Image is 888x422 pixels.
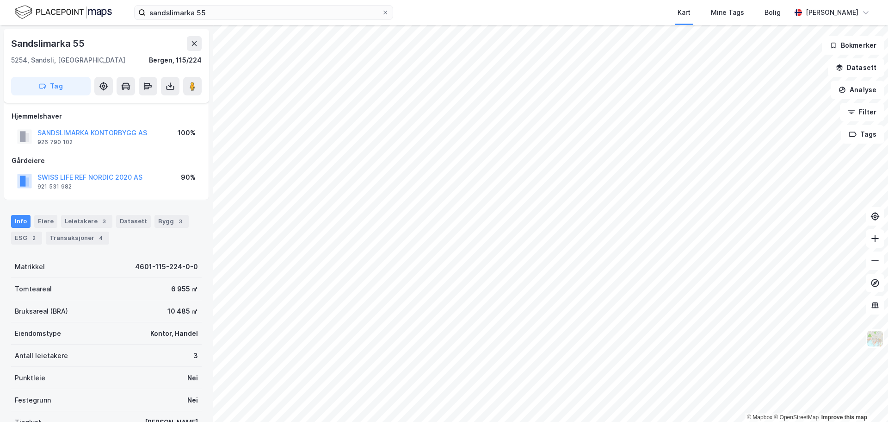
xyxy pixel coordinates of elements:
[34,215,57,228] div: Eiere
[12,155,201,166] div: Gårdeiere
[711,7,744,18] div: Mine Tags
[187,395,198,406] div: Nei
[806,7,858,18] div: [PERSON_NAME]
[15,283,52,295] div: Tomteareal
[187,372,198,384] div: Nei
[842,378,888,422] iframe: Chat Widget
[747,414,772,421] a: Mapbox
[46,232,109,245] div: Transaksjoner
[37,183,72,190] div: 921 531 982
[822,36,884,55] button: Bokmerker
[11,55,125,66] div: 5254, Sandsli, [GEOGRAPHIC_DATA]
[146,6,382,19] input: Søk på adresse, matrikkel, gårdeiere, leietakere eller personer
[765,7,781,18] div: Bolig
[11,77,91,95] button: Tag
[15,395,51,406] div: Festegrunn
[149,55,202,66] div: Bergen, 115/224
[866,330,884,347] img: Z
[96,233,105,243] div: 4
[99,217,109,226] div: 3
[15,350,68,361] div: Antall leietakere
[150,328,198,339] div: Kontor, Handel
[171,283,198,295] div: 6 955 ㎡
[11,36,86,51] div: Sandslimarka 55
[831,81,884,99] button: Analyse
[154,215,189,228] div: Bygg
[842,378,888,422] div: Kontrollprogram for chat
[11,232,42,245] div: ESG
[15,261,45,272] div: Matrikkel
[29,233,38,243] div: 2
[116,215,151,228] div: Datasett
[167,306,198,317] div: 10 485 ㎡
[15,328,61,339] div: Eiendomstype
[61,215,112,228] div: Leietakere
[15,372,45,384] div: Punktleie
[178,127,196,139] div: 100%
[678,7,691,18] div: Kart
[193,350,198,361] div: 3
[841,125,884,144] button: Tags
[37,139,73,146] div: 926 790 102
[774,414,819,421] a: OpenStreetMap
[840,103,884,121] button: Filter
[176,217,185,226] div: 3
[821,414,867,421] a: Improve this map
[11,215,31,228] div: Info
[135,261,198,272] div: 4601-115-224-0-0
[181,172,196,183] div: 90%
[828,58,884,77] button: Datasett
[15,4,112,20] img: logo.f888ab2527a4732fd821a326f86c7f29.svg
[15,306,68,317] div: Bruksareal (BRA)
[12,111,201,122] div: Hjemmelshaver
